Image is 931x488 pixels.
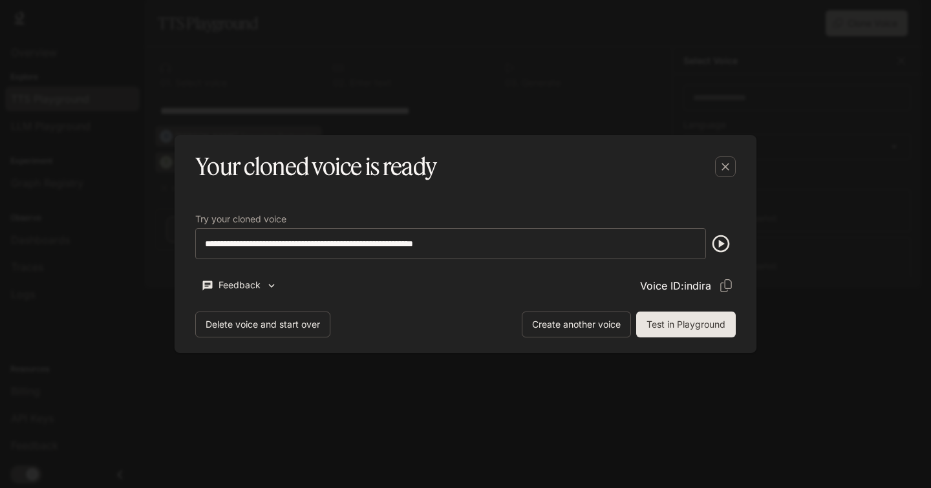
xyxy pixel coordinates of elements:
[195,215,286,224] p: Try your cloned voice
[195,151,436,183] h5: Your cloned voice is ready
[522,312,631,337] button: Create another voice
[640,278,711,293] p: Voice ID: indira
[716,276,736,295] button: Copy Voice ID
[195,275,283,296] button: Feedback
[636,312,736,337] button: Test in Playground
[195,312,330,337] button: Delete voice and start over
